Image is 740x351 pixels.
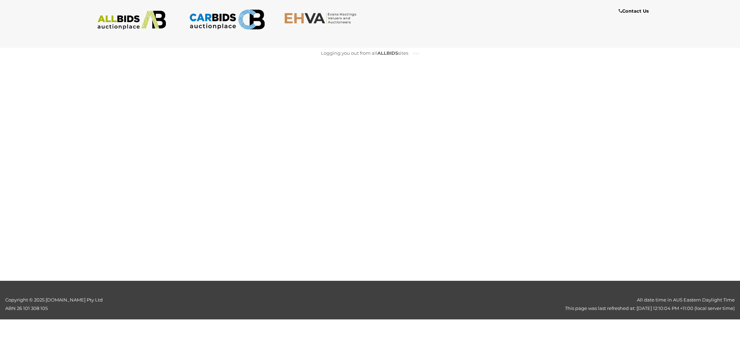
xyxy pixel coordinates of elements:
a: Contact Us [619,7,651,15]
img: small-loading.gif [413,52,419,55]
b: ALLBIDS [377,50,398,56]
img: EHVA.com.au [284,12,360,24]
img: CARBIDS.com.au [189,7,265,32]
img: ALLBIDS.com.au [94,11,170,30]
b: Contact Us [619,8,649,14]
